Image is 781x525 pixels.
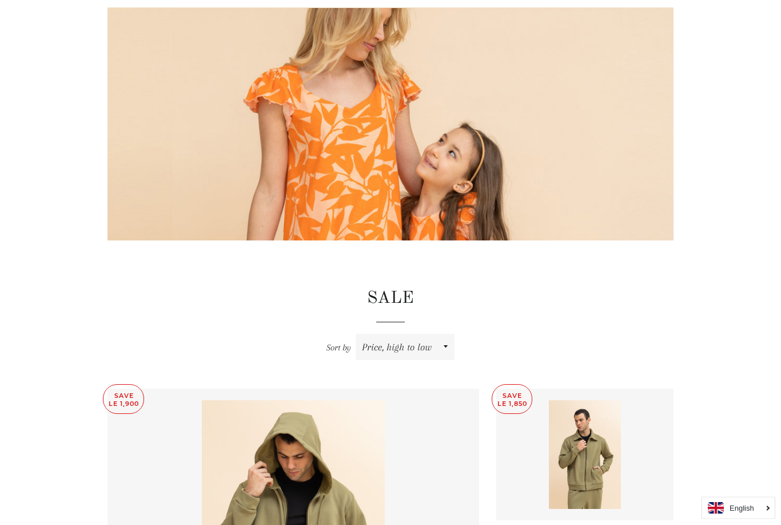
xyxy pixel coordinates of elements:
span: Sort by [326,343,351,353]
h1: SALE [107,287,674,311]
i: English [730,504,754,512]
a: English [708,502,769,514]
p: Save LE 1,850 [492,385,532,415]
p: Save LE 1,900 [103,385,144,415]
